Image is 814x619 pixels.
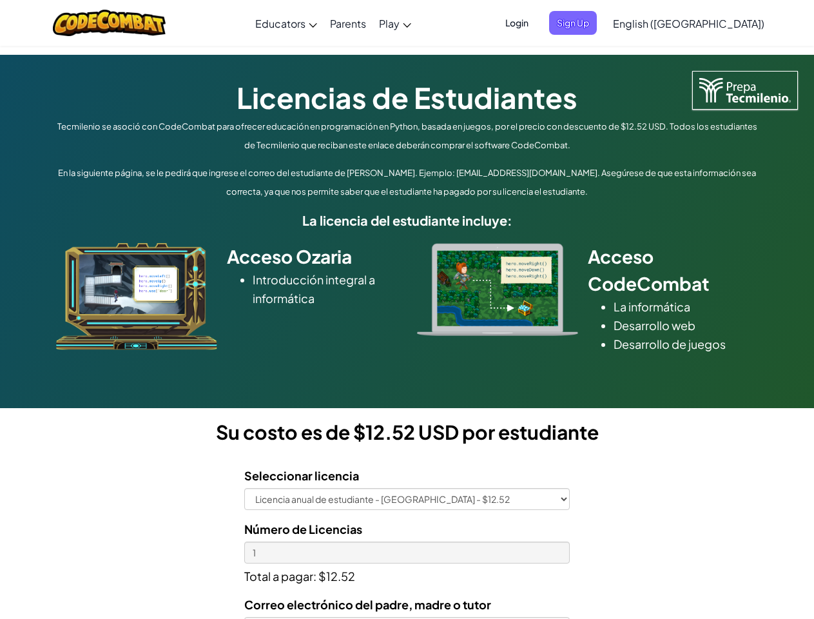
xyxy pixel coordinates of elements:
[53,77,762,117] h1: Licencias de Estudiantes
[606,6,771,41] a: English ([GEOGRAPHIC_DATA])
[244,564,570,585] p: Total a pagar: $12.52
[379,17,400,30] span: Play
[53,117,762,155] p: Tecmilenio se asoció con CodeCombat para ofrecer educación en programación en Python, basada en j...
[244,595,491,614] label: Correo electrónico del padre, madre o tutor
[56,243,217,350] img: ozaria_acodus.png
[244,466,359,485] label: Seleccionar licencia
[692,71,798,110] img: Tecmilenio logo
[417,243,578,336] img: type_real_code.png
[249,6,324,41] a: Educators
[53,164,762,201] p: En la siguiente página, se le pedirá que ingrese el correo del estudiante de [PERSON_NAME]. Ejemp...
[53,210,762,230] h5: La licencia del estudiante incluye:
[613,17,764,30] span: English ([GEOGRAPHIC_DATA])
[255,17,305,30] span: Educators
[614,316,759,335] li: Desarrollo web
[373,6,418,41] a: Play
[324,6,373,41] a: Parents
[253,270,398,308] li: Introducción integral a informática
[53,10,166,36] img: CodeCombat logo
[227,243,398,270] h2: Acceso Ozaria
[549,11,597,35] button: Sign Up
[614,335,759,353] li: Desarrollo de juegos
[588,243,759,297] h2: Acceso CodeCombat
[244,520,362,538] label: Número de Licencias
[614,297,759,316] li: La informática
[498,11,536,35] button: Login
